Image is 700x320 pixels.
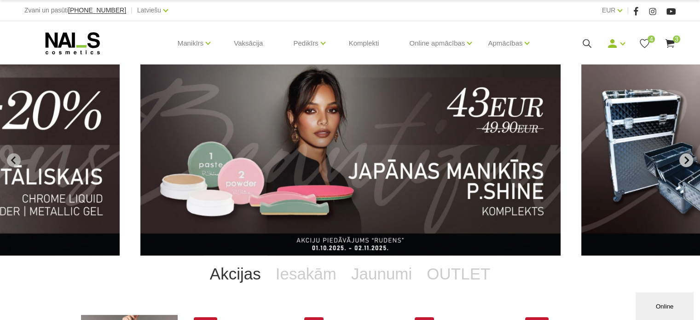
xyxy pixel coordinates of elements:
[627,5,629,16] span: |
[648,35,655,43] span: 4
[344,256,419,292] a: Jaunumi
[602,5,616,16] a: EUR
[202,256,268,292] a: Akcijas
[226,21,270,65] a: Vaksācija
[268,256,344,292] a: Iesakām
[639,38,650,49] a: 4
[137,5,161,16] a: Latviešu
[24,5,126,16] div: Zvani un pasūti
[409,25,465,62] a: Online apmācības
[7,153,21,167] button: Previous slide
[131,5,133,16] span: |
[636,291,695,320] iframe: chat widget
[293,25,318,62] a: Pedikīrs
[673,35,680,43] span: 3
[679,153,693,167] button: Next slide
[664,38,676,49] a: 3
[178,25,204,62] a: Manikīrs
[341,21,387,65] a: Komplekti
[68,6,126,14] span: [PHONE_NUMBER]
[68,7,126,14] a: [PHONE_NUMBER]
[419,256,498,292] a: OUTLET
[488,25,522,62] a: Apmācības
[140,64,561,256] li: 5 of 11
